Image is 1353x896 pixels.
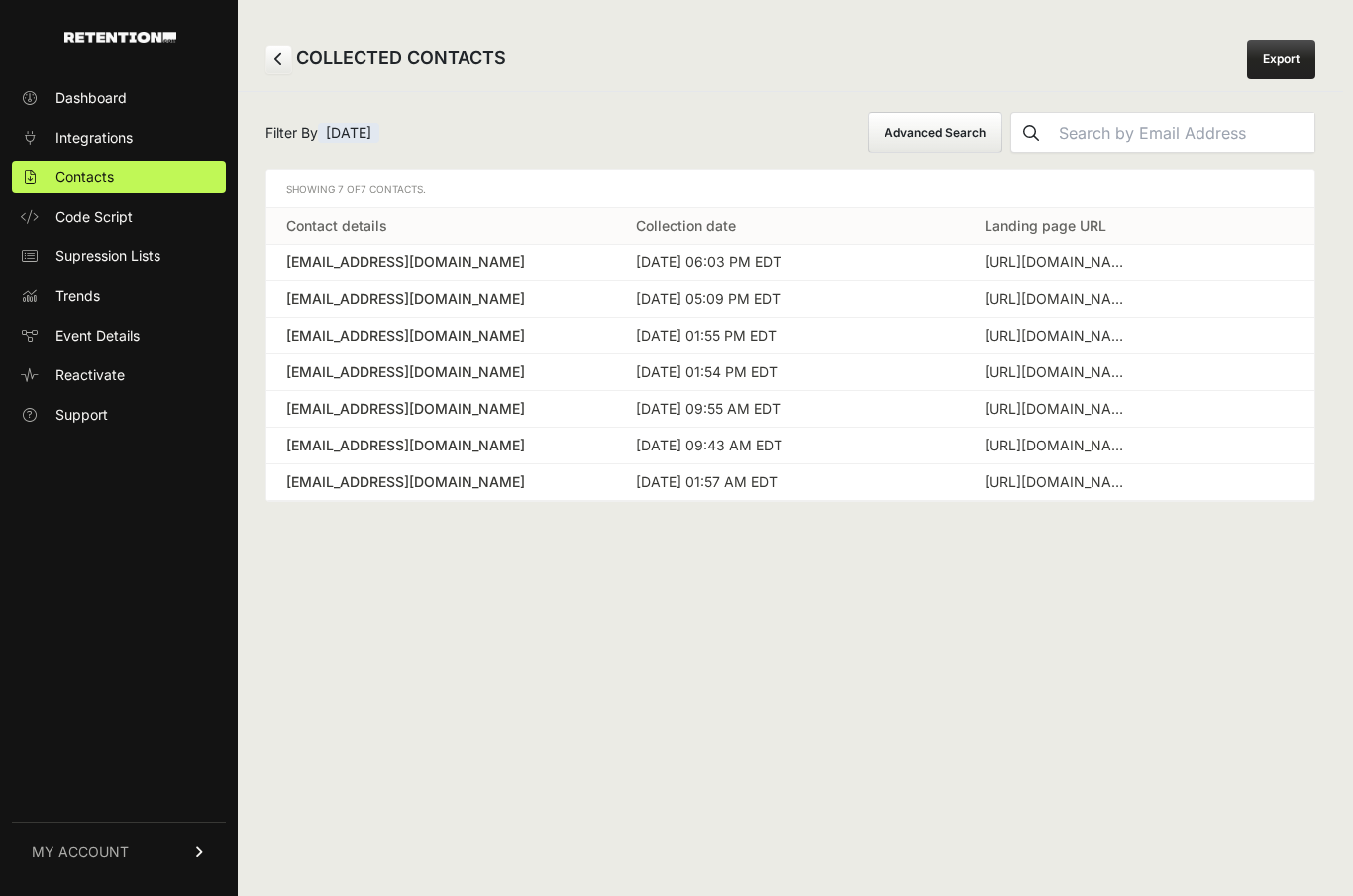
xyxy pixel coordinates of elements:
span: Support [55,405,108,425]
a: Event Details [12,320,226,351]
td: [DATE] 01:54 PM EDT [616,354,966,391]
span: 7 Contacts. [361,183,426,195]
a: Reactivate [12,359,226,391]
span: Code Script [55,207,133,227]
div: https://rtamarketing.com/podcasts/ [985,362,1133,382]
a: Support [12,399,226,431]
span: Filter By [265,123,379,143]
a: [EMAIL_ADDRESS][DOMAIN_NAME] [286,252,596,272]
a: [EMAIL_ADDRESS][DOMAIN_NAME] [286,436,596,455]
td: [DATE] 09:43 AM EDT [616,428,966,464]
div: https://remodelxkitchenandbath.com/?gad_source=2&gad_campaignid=21256087561&gclid=EAIaIQobChMIrv_... [985,472,1133,492]
img: Retention.com [64,32,176,43]
button: Advanced Search [868,112,1002,153]
span: Contacts [55,167,114,187]
td: [DATE] 09:55 AM EDT [616,391,966,428]
div: https://remodelxkitchenandbath.com/?gad_source=5&gad_campaignid=21256087561&gclid=EAIaIQobChMIzK_... [985,326,1133,346]
a: Code Script [12,201,226,233]
a: Contact details [286,217,387,234]
h2: COLLECTED CONTACTS [265,45,506,74]
a: Dashboard [12,82,226,114]
span: MY ACCOUNT [32,843,129,862]
span: Dashboard [55,88,127,108]
a: [EMAIL_ADDRESS][DOMAIN_NAME] [286,399,596,419]
a: Supression Lists [12,241,226,272]
div: https://remodelxkitchenandbath.com/?gad_source=5&gad_campaignid=21256087561&gclid=EAIaIQobChMIxK7... [985,436,1133,455]
a: MY ACCOUNT [12,822,226,882]
div: https://remodelxkitchenandbath.com/?gad_source=5&gad_campaignid=21256087561&gclid=EAIaIQobChMIwJq... [985,289,1133,309]
a: Landing page URL [985,217,1106,234]
span: Integrations [55,128,133,148]
a: Trends [12,280,226,312]
span: Showing 7 of [286,183,426,195]
a: Contacts [12,161,226,193]
a: [EMAIL_ADDRESS][DOMAIN_NAME] [286,289,596,309]
span: Event Details [55,326,140,346]
td: [DATE] 01:55 PM EDT [616,318,966,354]
a: [EMAIL_ADDRESS][DOMAIN_NAME] [286,362,596,382]
td: [DATE] 06:03 PM EDT [616,245,966,281]
a: [EMAIL_ADDRESS][DOMAIN_NAME] [286,326,596,346]
span: [DATE] [318,123,379,143]
td: [DATE] 05:09 PM EDT [616,281,966,318]
div: http://remodelxkitchenandbath.com/?gad_source=5&gad_campaignid=21256087561&gclid=EAIaIQobChMI9bem... [985,252,1133,272]
span: Supression Lists [55,247,160,266]
a: Integrations [12,122,226,153]
td: [DATE] 01:57 AM EDT [616,464,966,501]
input: Search by Email Address [1051,113,1314,152]
span: Trends [55,286,100,306]
a: Collection date [636,217,736,234]
a: Export [1247,40,1315,79]
a: [EMAIL_ADDRESS][DOMAIN_NAME] [286,472,596,492]
div: https://remodelxkitchenandbath.com/?gad_source=2&gad_campaignid=21256087561&gclid=EAIaIQobChMIhJW... [985,399,1133,419]
span: Reactivate [55,365,125,385]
